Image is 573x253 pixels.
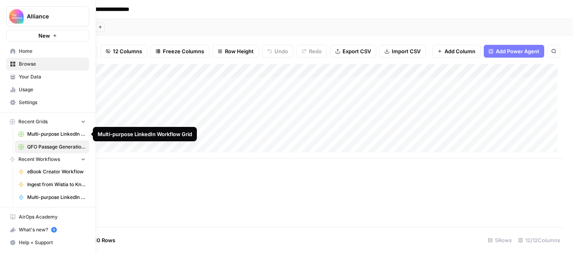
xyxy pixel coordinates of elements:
span: Settings [19,99,86,106]
span: Ingest from Wistia to Knowledge Base [27,181,86,188]
span: Multi-purpose LinkedIn Workflow Grid [27,131,86,138]
span: Recent Workflows [18,156,60,163]
a: Settings [6,96,89,109]
span: QFO Passage Generation Grid (CSC) [27,143,86,151]
div: What's new? [7,224,89,236]
button: Import CSV [379,45,426,58]
a: Browse [6,58,89,70]
a: Your Data [6,70,89,83]
a: Usage [6,83,89,96]
a: eBook Creator Workflow [15,165,89,178]
span: Redo [309,47,322,55]
button: Freeze Columns [150,45,209,58]
button: Export CSV [330,45,376,58]
div: 12/12 Columns [515,234,563,247]
span: Add 10 Rows [83,236,115,244]
span: eBook Creator Workflow [27,168,86,175]
button: Undo [262,45,293,58]
a: QFO Passage Generation Grid (CSC) [15,141,89,153]
span: Row Height [225,47,254,55]
span: Alliance [27,12,75,20]
span: Help + Support [19,239,86,246]
a: Multi-purpose LinkedIn Workflow [15,191,89,204]
span: Your Data [19,73,86,80]
span: Add Power Agent [496,47,539,55]
span: Add Column [445,47,475,55]
button: Help + Support [6,236,89,249]
a: Home [6,45,89,58]
span: New [38,32,50,40]
span: AirOps Academy [19,213,86,221]
button: New [6,30,89,42]
button: What's new? 5 [6,223,89,236]
a: Ingest from Wistia to Knowledge Base [15,178,89,191]
button: Recent Grids [6,116,89,128]
span: Recent Grids [18,118,48,125]
a: Multi-purpose LinkedIn Workflow Grid [15,128,89,141]
span: Freeze Columns [163,47,204,55]
span: Home [19,48,86,55]
div: 5 Rows [485,234,515,247]
button: Workspace: Alliance [6,6,89,26]
span: Export CSV [343,47,371,55]
text: 5 [53,228,55,232]
img: Alliance Logo [9,9,24,24]
div: Multi-purpose LinkedIn Workflow Grid [98,130,192,138]
a: AirOps Academy [6,211,89,223]
span: Multi-purpose LinkedIn Workflow [27,194,86,201]
span: Usage [19,86,86,93]
span: Browse [19,60,86,68]
button: Redo [297,45,327,58]
span: Import CSV [392,47,421,55]
button: Add Power Agent [484,45,544,58]
a: 5 [51,227,57,233]
span: 12 Columns [113,47,142,55]
span: Undo [274,47,288,55]
button: Add Column [432,45,481,58]
button: 12 Columns [100,45,147,58]
button: Row Height [212,45,259,58]
button: Recent Workflows [6,153,89,165]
